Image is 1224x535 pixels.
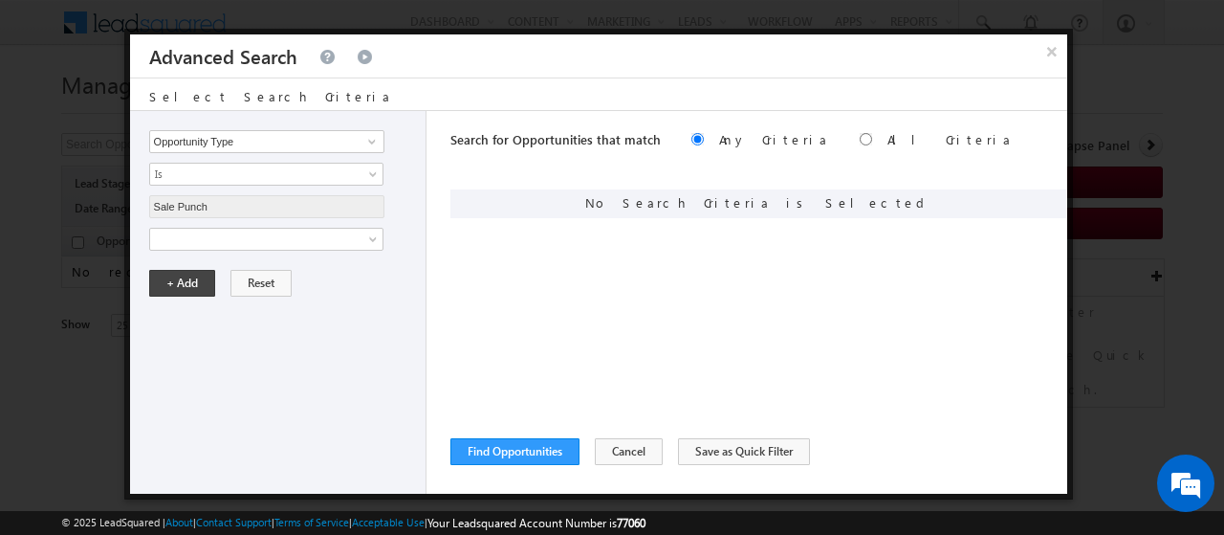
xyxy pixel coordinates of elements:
[149,88,392,104] span: Select Search Criteria
[450,189,1067,218] div: No Search Criteria is Selected
[61,514,645,532] span: © 2025 LeadSquared | | | | |
[1037,34,1067,68] button: ×
[450,438,579,465] button: Find Opportunities
[352,516,425,528] a: Acceptable Use
[150,166,358,183] span: Is
[595,438,663,465] button: Cancel
[149,270,215,297] button: + Add
[165,516,193,528] a: About
[450,131,661,147] span: Search for Opportunities that match
[149,163,383,186] a: Is
[274,516,349,528] a: Terms of Service
[427,516,645,530] span: Your Leadsquared Account Number is
[196,516,272,528] a: Contact Support
[617,516,645,530] span: 77060
[358,132,382,151] a: Show All Items
[887,131,1013,147] label: All Criteria
[149,195,384,218] input: Type to Search
[149,34,297,78] h3: Advanced Search
[149,130,384,153] input: Type to Search
[678,438,810,465] button: Save as Quick Filter
[719,131,829,147] label: Any Criteria
[230,270,292,297] button: Reset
